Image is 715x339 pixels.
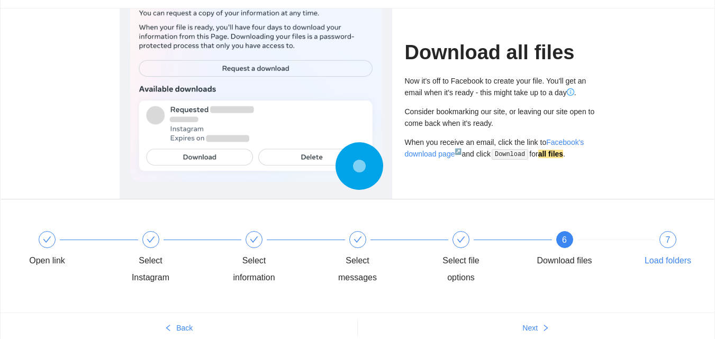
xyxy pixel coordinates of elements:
[165,324,172,333] span: left
[405,40,596,65] h1: Download all files
[43,235,51,244] span: check
[1,319,357,336] button: leftBack
[327,231,431,286] div: Select messages
[147,235,155,244] span: check
[223,231,327,286] div: Select information
[537,252,592,269] div: Download files
[645,252,691,269] div: Load folders
[666,235,671,244] span: 7
[176,322,193,334] span: Back
[120,231,224,286] div: Select Instagram
[457,235,465,244] span: check
[405,136,596,160] div: When you receive an email, click the link to and click for .
[455,148,461,154] sup: ↗
[637,231,699,269] div: 7Load folders
[16,231,120,269] div: Open link
[405,138,584,158] a: Facebook's download page↗
[534,231,638,269] div: 6Download files
[223,252,285,286] div: Select information
[120,252,182,286] div: Select Instagram
[327,252,388,286] div: Select messages
[542,324,549,333] span: right
[567,88,574,96] span: info-circle
[29,252,65,269] div: Open link
[492,149,528,160] code: Download
[538,150,563,158] strong: all files
[354,235,362,244] span: check
[405,106,596,129] div: Consider bookmarking our site, or leaving our site open to come back when it's ready.
[250,235,258,244] span: check
[562,235,567,244] span: 6
[405,75,596,98] div: Now it's off to Facebook to create your file. You'll get an email when it's ready - this might ta...
[430,231,534,286] div: Select file options
[522,322,538,334] span: Next
[358,319,715,336] button: Nextright
[430,252,492,286] div: Select file options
